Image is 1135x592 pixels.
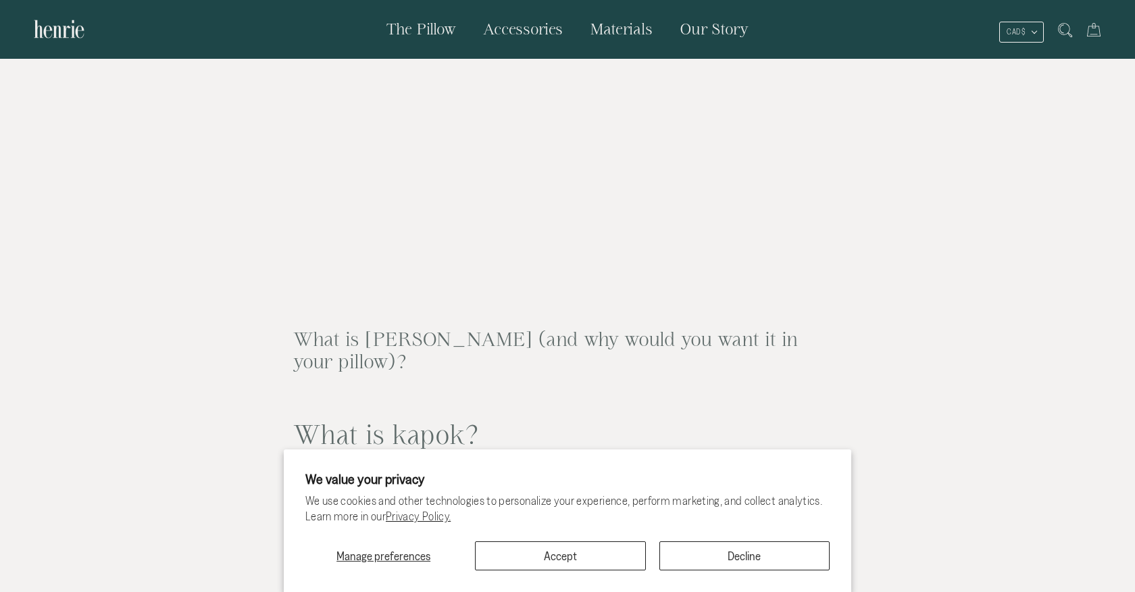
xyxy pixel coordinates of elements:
[659,541,830,570] button: Decline
[305,493,830,524] p: We use cookies and other technologies to personalize your experience, perform marketing, and coll...
[386,510,451,522] a: Privacy Policy.
[483,20,563,37] span: Accessories
[680,20,749,37] span: Our Story
[336,549,430,562] span: Manage preferences
[293,420,479,449] span: What is kapok?
[386,20,456,37] span: The Pillow
[34,14,84,45] img: Henrie
[590,20,653,37] span: Materials
[475,541,645,570] button: Accept
[999,22,1044,43] button: CAD $
[305,541,461,570] button: Manage preferences
[293,328,842,372] h2: What is [PERSON_NAME] (and why would you want it in your pillow)?
[305,471,830,487] h2: We value your privacy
